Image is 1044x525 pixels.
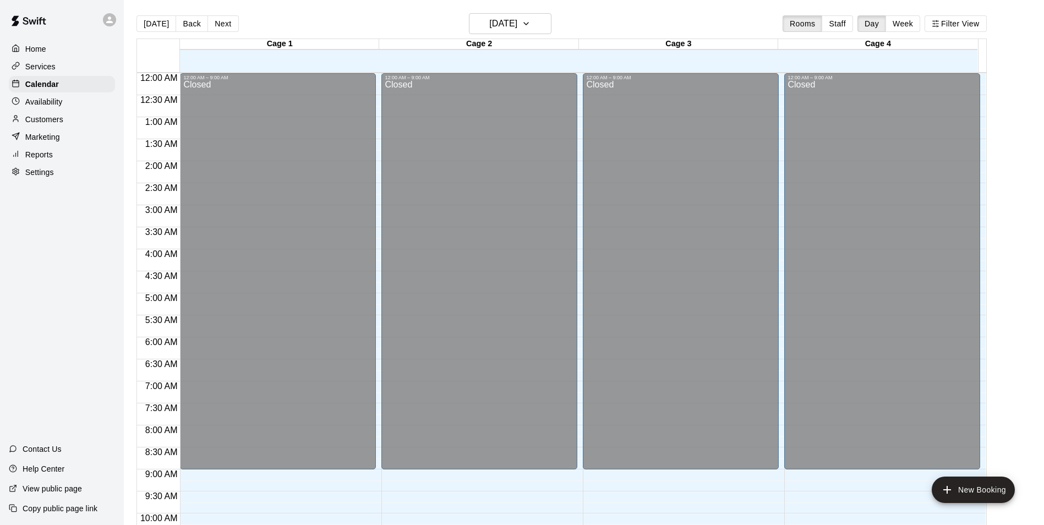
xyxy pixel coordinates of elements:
span: 9:00 AM [143,469,181,479]
span: 12:00 AM [138,73,181,83]
div: 12:00 AM – 9:00 AM: Closed [381,73,577,469]
span: 5:30 AM [143,315,181,325]
div: Cage 1 [180,39,379,50]
span: 2:30 AM [143,183,181,193]
div: Closed [788,80,977,473]
p: Contact Us [23,444,62,455]
div: 12:00 AM – 9:00 AM [788,75,977,80]
p: Marketing [25,132,60,143]
div: Cage 3 [579,39,778,50]
div: 12:00 AM – 9:00 AM: Closed [583,73,779,469]
button: [DATE] [469,13,551,34]
div: 12:00 AM – 9:00 AM [183,75,373,80]
span: 4:00 AM [143,249,181,259]
span: 8:30 AM [143,447,181,457]
button: Rooms [783,15,822,32]
span: 8:00 AM [143,425,181,435]
p: Services [25,61,56,72]
span: 5:00 AM [143,293,181,303]
button: [DATE] [136,15,176,32]
a: Home [9,41,115,57]
div: 12:00 AM – 9:00 AM [586,75,775,80]
span: 2:00 AM [143,161,181,171]
p: Home [25,43,46,54]
div: 12:00 AM – 9:00 AM: Closed [784,73,980,469]
button: Week [886,15,920,32]
a: Services [9,58,115,75]
a: Customers [9,111,115,128]
p: Copy public page link [23,503,97,514]
span: 9:30 AM [143,491,181,501]
span: 3:30 AM [143,227,181,237]
p: View public page [23,483,82,494]
div: 12:00 AM – 9:00 AM [385,75,574,80]
p: Help Center [23,463,64,474]
span: 7:30 AM [143,403,181,413]
span: 1:00 AM [143,117,181,127]
button: Filter View [925,15,986,32]
span: 10:00 AM [138,513,181,523]
span: 7:00 AM [143,381,181,391]
button: add [932,477,1015,503]
span: 1:30 AM [143,139,181,149]
p: Calendar [25,79,59,90]
button: Staff [822,15,853,32]
button: Next [207,15,238,32]
button: Back [176,15,208,32]
a: Availability [9,94,115,110]
div: Closed [586,80,775,473]
p: Reports [25,149,53,160]
span: 6:30 AM [143,359,181,369]
p: Settings [25,167,54,178]
span: 4:30 AM [143,271,181,281]
div: Closed [385,80,574,473]
p: Availability [25,96,63,107]
h6: [DATE] [489,16,517,31]
span: 3:00 AM [143,205,181,215]
p: Customers [25,114,63,125]
div: Closed [183,80,373,473]
span: 6:00 AM [143,337,181,347]
a: Reports [9,146,115,163]
a: Settings [9,164,115,181]
div: Cage 4 [778,39,977,50]
a: Calendar [9,76,115,92]
span: 12:30 AM [138,95,181,105]
button: Day [857,15,886,32]
a: Marketing [9,129,115,145]
div: 12:00 AM – 9:00 AM: Closed [180,73,376,469]
div: Cage 2 [379,39,578,50]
